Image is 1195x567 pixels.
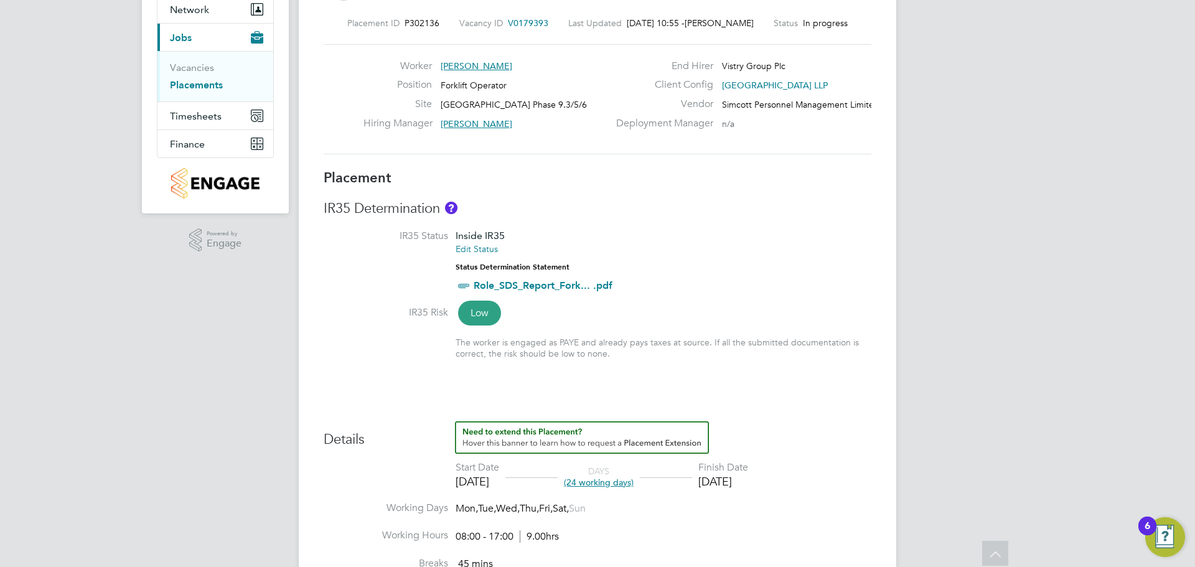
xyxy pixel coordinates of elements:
div: 6 [1145,526,1150,542]
span: Vistry Group Plc [722,60,785,72]
span: Sat, [553,502,569,515]
button: Open Resource Center, 6 new notifications [1145,517,1185,557]
div: 08:00 - 17:00 [456,530,559,543]
span: Simcott Personnel Management Limited [722,99,879,110]
span: V0179393 [508,17,548,29]
label: Last Updated [568,17,622,29]
a: Vacancies [170,62,214,73]
button: Jobs [157,24,273,51]
span: n/a [722,118,734,129]
span: Forklift Operator [441,80,507,91]
label: IR35 Risk [324,306,448,319]
div: DAYS [558,466,640,488]
label: Working Days [324,502,448,515]
div: [DATE] [698,474,748,489]
button: Timesheets [157,102,273,129]
a: Role_SDS_Report_Fork... .pdf [474,279,612,291]
span: [GEOGRAPHIC_DATA] Phase 9.3/5/6 [441,99,587,110]
span: Wed, [496,502,520,515]
span: Fri, [539,502,553,515]
span: Low [458,301,501,326]
img: countryside-properties-logo-retina.png [171,168,259,199]
label: Position [363,78,432,91]
span: Timesheets [170,110,222,122]
span: [PERSON_NAME] [441,118,512,129]
label: Site [363,98,432,111]
div: Finish Date [698,461,748,474]
span: In progress [803,17,848,29]
a: Powered byEngage [189,228,242,252]
label: Client Config [609,78,713,91]
label: Hiring Manager [363,117,432,130]
a: Go to home page [157,168,274,199]
h3: Details [324,421,871,449]
label: Working Hours [324,529,448,542]
label: Placement ID [347,17,400,29]
label: Status [774,17,798,29]
span: [PERSON_NAME] [685,17,754,29]
span: Inside IR35 [456,230,505,241]
label: IR35 Status [324,230,448,243]
span: [PERSON_NAME] [441,60,512,72]
span: Sun [569,502,586,515]
button: Finance [157,130,273,157]
span: Powered by [207,228,241,239]
span: (24 working days) [564,477,634,488]
label: Vendor [609,98,713,111]
span: [DATE] 10:55 - [627,17,685,29]
span: 9.00hrs [520,530,559,543]
label: Worker [363,60,432,73]
a: Edit Status [456,243,498,255]
button: How to extend a Placement? [455,421,709,454]
div: Start Date [456,461,499,474]
b: Placement [324,169,391,186]
span: Thu, [520,502,539,515]
span: Finance [170,138,205,150]
div: Jobs [157,51,273,101]
label: Deployment Manager [609,117,713,130]
div: The worker is engaged as PAYE and already pays taxes at source. If all the submitted documentatio... [456,337,871,359]
div: [DATE] [456,474,499,489]
span: [GEOGRAPHIC_DATA] LLP [722,80,828,91]
h3: IR35 Determination [324,200,871,218]
label: Vacancy ID [459,17,503,29]
strong: Status Determination Statement [456,263,569,271]
span: Jobs [170,32,192,44]
span: Mon, [456,502,478,515]
a: Placements [170,79,223,91]
span: Tue, [478,502,496,515]
span: Network [170,4,209,16]
span: Engage [207,238,241,249]
button: About IR35 [445,202,457,214]
span: P302136 [405,17,439,29]
label: End Hirer [609,60,713,73]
